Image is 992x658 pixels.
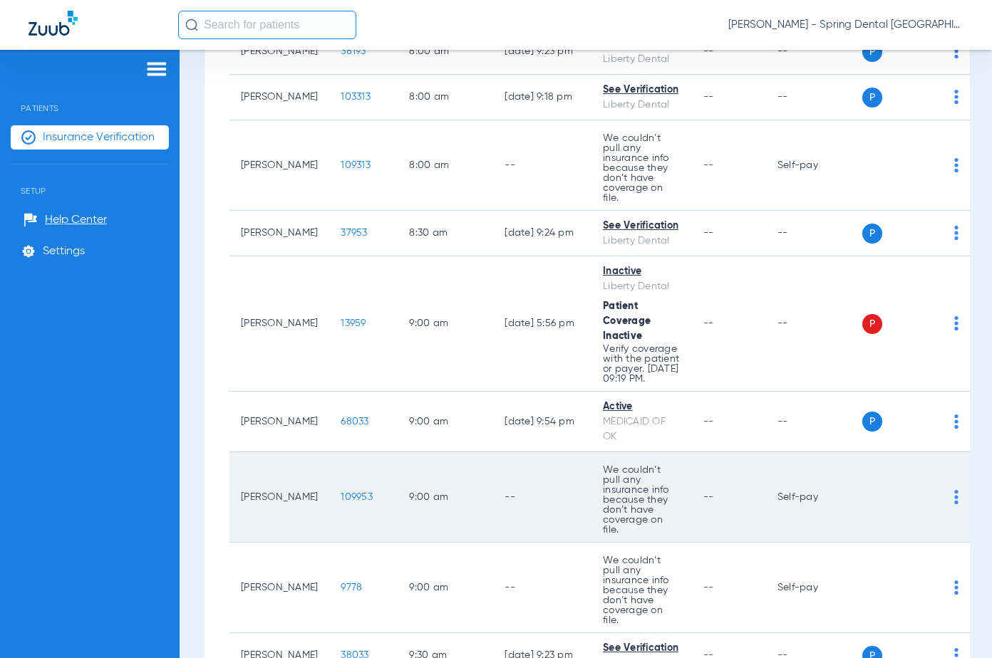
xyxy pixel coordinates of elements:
[766,543,862,633] td: Self-pay
[603,344,681,384] p: Verify coverage with the patient or payer. [DATE] 09:19 PM.
[603,133,681,203] p: We couldn’t pull any insurance info because they don’t have coverage on file.
[862,412,882,432] span: P
[398,392,493,452] td: 9:00 AM
[11,164,169,196] span: Setup
[493,452,591,543] td: --
[766,452,862,543] td: Self-pay
[229,29,329,75] td: [PERSON_NAME]
[493,75,591,120] td: [DATE] 9:18 PM
[341,46,366,56] span: 38193
[603,399,681,414] div: Active
[398,29,493,75] td: 8:00 AM
[603,301,651,341] span: Patient Coverage Inactive
[954,490,959,504] img: group-dot-blue.svg
[603,234,681,249] div: Liberty Dental
[862,42,882,62] span: P
[766,211,862,256] td: --
[766,75,862,120] td: --
[229,256,329,392] td: [PERSON_NAME]
[766,120,862,211] td: Self-pay
[703,160,714,170] span: --
[603,641,681,656] div: See Verification
[954,414,959,429] img: group-dot-blue.svg
[341,228,367,238] span: 37953
[493,256,591,392] td: [DATE] 5:56 PM
[145,61,168,78] img: hamburger-icon
[43,244,85,258] span: Settings
[603,279,681,294] div: Liberty Dental
[603,465,681,535] p: We couldn’t pull any insurance info because they don’t have coverage on file.
[341,92,371,102] span: 103313
[229,120,329,211] td: [PERSON_NAME]
[229,75,329,120] td: [PERSON_NAME]
[185,19,198,31] img: Search Icon
[603,555,681,625] p: We couldn’t pull any insurance info because they don’t have coverage on file.
[29,11,78,36] img: Zuub Logo
[229,452,329,543] td: [PERSON_NAME]
[766,256,862,392] td: --
[398,452,493,543] td: 9:00 AM
[341,318,366,328] span: 13959
[603,52,681,67] div: Liberty Dental
[398,211,493,256] td: 8:30 AM
[341,583,362,592] span: 9778
[398,256,493,392] td: 9:00 AM
[862,314,882,334] span: P
[603,414,681,444] div: MEDICAID OF OK
[341,160,371,170] span: 109313
[954,158,959,172] img: group-dot-blue.svg
[703,92,714,102] span: --
[45,213,107,227] span: Help Center
[24,213,107,227] a: Help Center
[954,90,959,104] img: group-dot-blue.svg
[398,543,493,633] td: 9:00 AM
[178,11,356,39] input: Search for patients
[766,29,862,75] td: --
[229,543,329,633] td: [PERSON_NAME]
[728,18,963,32] span: [PERSON_NAME] - Spring Dental [GEOGRAPHIC_DATA]
[603,219,681,234] div: See Verification
[341,492,373,502] span: 109953
[703,417,714,427] span: --
[603,83,681,98] div: See Verification
[398,120,493,211] td: 8:00 AM
[493,392,591,452] td: [DATE] 9:54 PM
[229,392,329,452] td: [PERSON_NAME]
[341,417,368,427] span: 68033
[703,492,714,502] span: --
[921,590,992,658] iframe: Chat Widget
[954,226,959,240] img: group-dot-blue.svg
[766,392,862,452] td: --
[703,46,714,56] span: --
[11,82,169,113] span: Patients
[43,130,155,145] span: Insurance Verification
[603,264,681,279] div: Inactive
[862,224,882,244] span: P
[229,211,329,256] td: [PERSON_NAME]
[398,75,493,120] td: 8:00 AM
[603,98,681,113] div: Liberty Dental
[703,228,714,238] span: --
[493,29,591,75] td: [DATE] 9:23 PM
[703,318,714,328] span: --
[703,583,714,592] span: --
[862,88,882,108] span: P
[954,44,959,58] img: group-dot-blue.svg
[493,543,591,633] td: --
[954,580,959,595] img: group-dot-blue.svg
[493,211,591,256] td: [DATE] 9:24 PM
[954,316,959,330] img: group-dot-blue.svg
[493,120,591,211] td: --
